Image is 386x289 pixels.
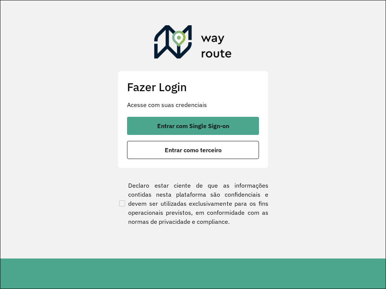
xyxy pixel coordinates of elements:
[157,123,229,129] span: Entrar com Single Sign-on
[154,25,232,61] img: Roteirizador AmbevTech
[165,147,222,153] span: Entrar como terceiro
[127,141,259,159] button: button
[127,117,259,135] button: button
[118,181,268,226] label: Declaro estar ciente de que as informações contidas nesta plataforma são confidenciais e devem se...
[127,100,259,109] p: Acesse com suas credenciais
[127,80,259,94] h2: Fazer Login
